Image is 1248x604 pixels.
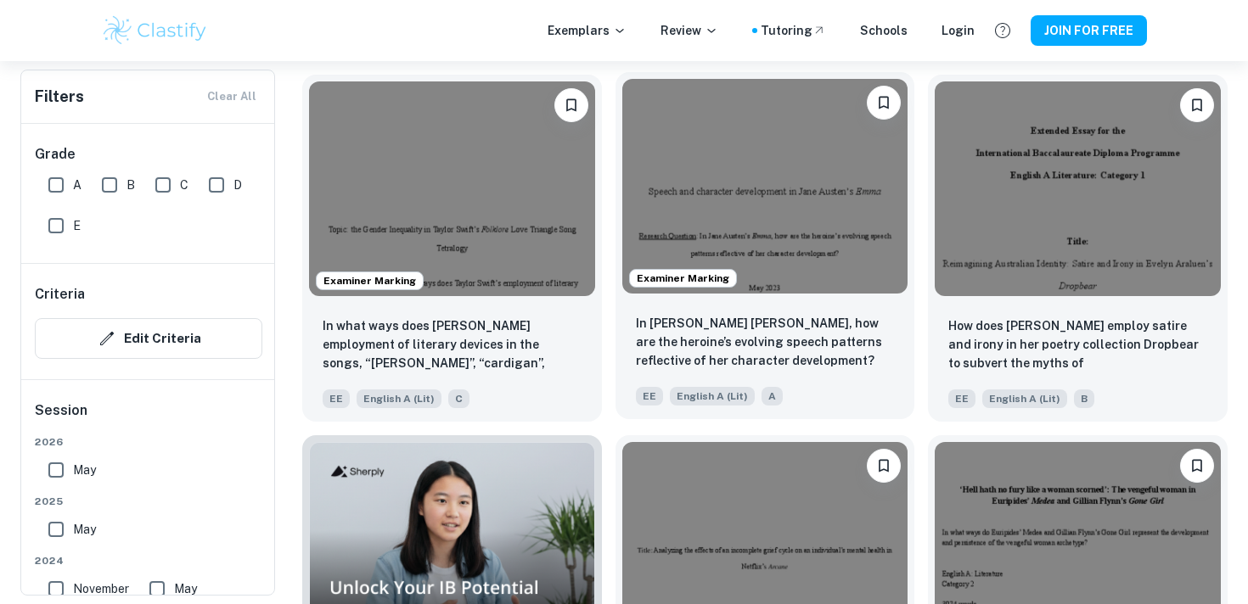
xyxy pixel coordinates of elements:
p: Review [661,21,718,40]
img: English A (Lit) EE example thumbnail: How does Evelyn Araluen employ satire an [935,81,1221,295]
span: Examiner Marking [317,273,423,288]
span: English A (Lit) [670,387,755,405]
span: B [126,176,135,194]
p: How does Evelyn Araluen employ satire and irony in her poetry collection Dropbear to subvert the ... [948,316,1207,374]
span: B [1074,389,1094,408]
a: Schools [860,21,908,40]
button: Help and Feedback [988,16,1017,45]
h6: Session [35,400,262,434]
button: Edit Criteria [35,318,262,359]
button: Please log in to bookmark exemplars [867,449,901,483]
p: Exemplars [548,21,627,40]
span: C [448,389,469,408]
span: May [73,520,96,539]
span: 2024 [35,553,262,568]
span: English A (Lit) [982,389,1067,408]
a: Please log in to bookmark exemplarsHow does Evelyn Araluen employ satire and irony in her poetry ... [928,75,1228,421]
span: A [73,176,82,194]
button: JOIN FOR FREE [1031,15,1147,46]
a: Tutoring [761,21,826,40]
p: In what ways does Taylor Swift’s employment of literary devices in the songs, “betty”, “cardigan”... [323,316,582,374]
button: Please log in to bookmark exemplars [1180,88,1214,122]
button: Please log in to bookmark exemplars [867,86,901,120]
span: EE [636,387,663,405]
span: Examiner Marking [630,271,736,286]
span: May [174,579,197,598]
span: 2025 [35,494,262,509]
span: 2026 [35,434,262,450]
a: Examiner MarkingPlease log in to bookmark exemplarsIn what ways does Taylor Swift’s employment of... [302,75,602,421]
span: E [73,216,81,235]
span: May [73,461,96,479]
button: Please log in to bookmark exemplars [1180,449,1214,483]
h6: Filters [35,85,84,109]
p: In Jane Austen’s Emma, how are the heroine’s evolving speech patterns reflective of her character... [636,314,895,370]
h6: Grade [35,144,262,165]
img: English A (Lit) EE example thumbnail: In what ways does Taylor Swift’s employm [309,81,595,295]
span: A [762,387,783,405]
a: Login [942,21,975,40]
span: D [233,176,242,194]
img: Clastify logo [101,14,209,48]
span: English A (Lit) [357,389,441,408]
span: EE [948,389,975,408]
img: English A (Lit) EE example thumbnail: In Jane Austen’s Emma, how are the hero [622,79,908,293]
a: Examiner MarkingPlease log in to bookmark exemplars In Jane Austen’s Emma, how are the heroine’s ... [616,75,915,421]
h6: Criteria [35,284,85,305]
button: Please log in to bookmark exemplars [554,88,588,122]
span: EE [323,389,350,408]
span: November [73,579,129,598]
span: C [180,176,188,194]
